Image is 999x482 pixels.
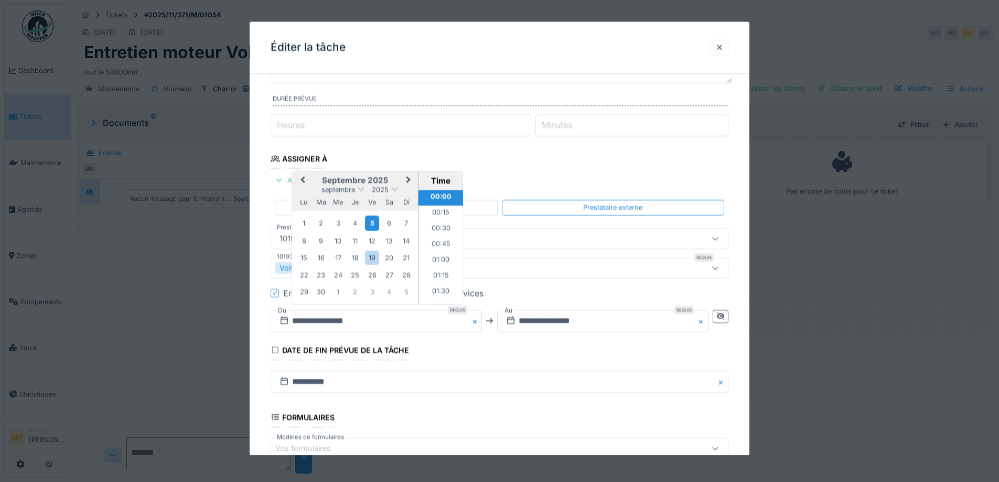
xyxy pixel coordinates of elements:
div: 10193 - Volvo Sébastian Herstal [275,233,396,244]
div: Vos formulaires [275,443,346,454]
div: Choose dimanche 21 septembre 2025 [399,251,413,265]
div: Choose dimanche 14 septembre 2025 [399,234,413,248]
span: septembre [321,186,355,194]
div: dimanche [399,196,413,210]
h3: Éditer la tâche [271,41,346,54]
div: Choose mercredi 1 octobre 2025 [331,285,345,299]
div: Choose mercredi 24 septembre 2025 [331,268,345,282]
div: Choose jeudi 25 septembre 2025 [348,268,362,282]
li: 00:00 [418,190,463,206]
button: Close [470,310,482,332]
div: Choose dimanche 28 septembre 2025 [399,268,413,282]
div: jeudi [348,196,362,210]
label: Durée prévue [273,95,728,106]
div: Choose mardi 23 septembre 2025 [314,268,328,282]
label: 10193 - Volvo Sébastian Herstal [275,252,368,261]
div: samedi [382,196,396,210]
div: Choose lundi 29 septembre 2025 [297,285,311,299]
div: Choose mercredi 10 septembre 2025 [331,234,345,248]
div: Choose lundi 8 septembre 2025 [297,234,311,248]
div: Choose samedi 6 septembre 2025 [382,217,396,231]
li: 00:30 [418,221,463,237]
div: Assigner à [271,151,327,169]
label: Modèles de formulaires [275,433,346,442]
div: Choose samedi 27 septembre 2025 [382,268,396,282]
span: 2025 [372,186,389,194]
li: 01:30 [418,284,463,300]
div: Date de fin prévue de la tâche [271,342,409,360]
ul: Time [418,190,463,304]
div: lundi [297,196,311,210]
div: mercredi [331,196,345,210]
li: 01:00 [418,253,463,269]
div: Choose lundi 15 septembre 2025 [297,251,311,265]
label: Au [503,305,513,316]
label: Minutes [540,119,574,132]
div: Requis [448,306,467,314]
div: Month septembre, 2025 [296,215,415,301]
div: Choose vendredi 3 octobre 2025 [365,285,379,299]
div: Prestataire externe [583,203,642,213]
div: vendredi [365,196,379,210]
div: Choose lundi 1 septembre 2025 [297,217,311,231]
button: Close [697,310,708,332]
button: Previous Month [293,173,310,189]
div: Choose jeudi 11 septembre 2025 [348,234,362,248]
div: Choose jeudi 4 septembre 2025 [348,217,362,231]
div: mardi [314,196,328,210]
div: Choose samedi 4 octobre 2025 [382,285,396,299]
button: Close [717,371,728,393]
div: Envoyer une notification au prestataire de services [283,287,484,299]
div: Choose vendredi 5 septembre 2025 [365,216,379,231]
label: Heures [275,119,307,132]
li: 01:15 [418,269,463,284]
button: Next Month [401,173,418,189]
div: Choose dimanche 5 octobre 2025 [399,285,413,299]
div: Choose mercredi 3 septembre 2025 [331,217,345,231]
div: Choose mardi 16 septembre 2025 [314,251,328,265]
h2: septembre 2025 [292,176,418,185]
div: Choose samedi 13 septembre 2025 [382,234,396,248]
div: Choose jeudi 2 octobre 2025 [348,285,362,299]
div: Choose vendredi 19 septembre 2025 [365,251,379,265]
label: Du [277,305,287,316]
div: Time [421,176,460,186]
label: Prestataires externes [275,223,339,232]
div: Formulaires [271,410,335,427]
li: 01:45 [418,300,463,316]
div: Choose lundi 22 septembre 2025 [297,268,311,282]
div: Choose mardi 2 septembre 2025 [314,217,328,231]
div: Ajouter un intervenant [271,174,363,188]
div: Choose mardi 9 septembre 2025 [314,234,328,248]
div: Choose mercredi 17 septembre 2025 [331,251,345,265]
div: Requis [674,306,694,314]
div: Volvo sébastian herstal [275,262,377,274]
div: Choose vendredi 26 septembre 2025 [365,268,379,282]
div: Choose samedi 20 septembre 2025 [382,251,396,265]
div: Choose vendredi 12 septembre 2025 [365,234,379,248]
div: Choose jeudi 18 septembre 2025 [348,251,362,265]
li: 00:15 [418,206,463,221]
li: 00:45 [418,237,463,253]
div: Choose dimanche 7 septembre 2025 [399,217,413,231]
div: Choose mardi 30 septembre 2025 [314,285,328,299]
div: Requis [694,253,714,262]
